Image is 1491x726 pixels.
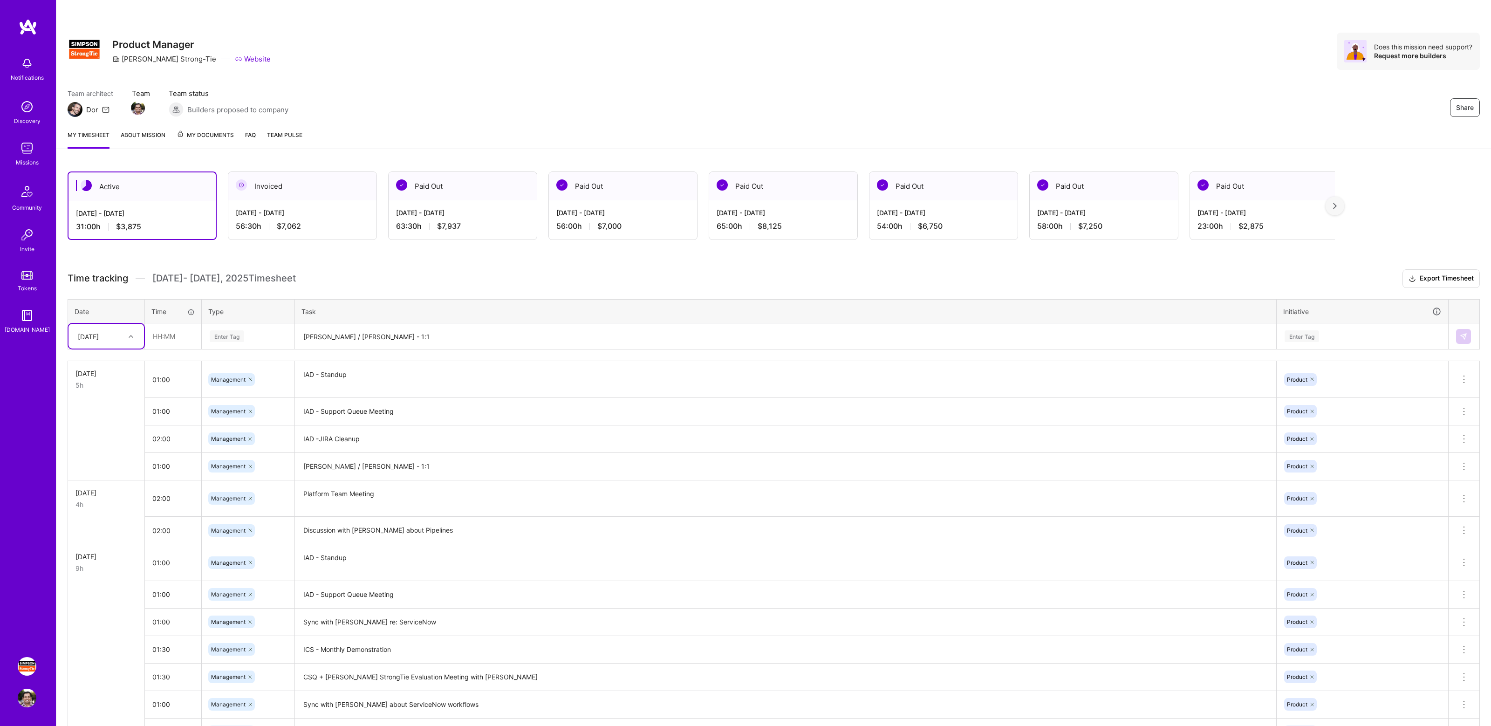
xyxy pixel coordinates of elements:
[12,203,42,212] div: Community
[177,130,234,140] span: My Documents
[16,180,38,203] img: Community
[68,130,109,149] a: My timesheet
[1374,51,1472,60] div: Request more builders
[709,172,857,200] div: Paid Out
[15,657,39,676] a: Simpson Strong-Tie: Product Manager
[1450,98,1480,117] button: Share
[116,222,141,232] span: $3,875
[129,334,133,339] i: icon Chevron
[236,208,369,218] div: [DATE] - [DATE]
[21,271,33,280] img: tokens
[549,172,697,200] div: Paid Out
[145,610,201,634] input: HH:MM
[211,527,246,534] span: Management
[1409,274,1416,284] i: icon Download
[211,435,246,442] span: Management
[296,481,1275,516] textarea: Platform Team Meeting
[1460,333,1467,340] img: Submit
[211,495,246,502] span: Management
[296,692,1275,718] textarea: Sync with [PERSON_NAME] about ServiceNow workflows
[177,130,234,149] a: My Documents
[75,500,137,509] div: 4h
[918,221,943,231] span: $6,750
[112,54,216,64] div: [PERSON_NAME] Strong-Tie
[68,299,145,323] th: Date
[68,172,216,201] div: Active
[1287,463,1307,470] span: Product
[211,701,246,708] span: Management
[18,226,36,244] img: Invite
[1190,172,1338,200] div: Paid Out
[145,637,201,662] input: HH:MM
[18,657,36,676] img: Simpson Strong-Tie: Product Manager
[1456,103,1474,112] span: Share
[16,158,39,167] div: Missions
[75,552,137,562] div: [DATE]
[18,54,36,73] img: bell
[1287,495,1307,502] span: Product
[112,39,271,50] h3: Product Manager
[235,54,271,64] a: Website
[1374,42,1472,51] div: Does this mission need support?
[132,100,144,116] a: Team Member Avatar
[211,591,246,598] span: Management
[169,102,184,117] img: Builders proposed to company
[145,324,201,349] input: HH:MM
[68,273,128,284] span: Time tracking
[437,221,461,231] span: $7,937
[75,563,137,573] div: 9h
[1037,221,1170,231] div: 58:00 h
[1037,179,1048,191] img: Paid Out
[131,101,145,115] img: Team Member Avatar
[296,454,1275,479] textarea: [PERSON_NAME] / [PERSON_NAME] - 1:1
[396,208,529,218] div: [DATE] - [DATE]
[76,208,208,218] div: [DATE] - [DATE]
[211,646,246,653] span: Management
[102,106,109,113] i: icon Mail
[75,488,137,498] div: [DATE]
[1238,221,1264,231] span: $2,875
[14,116,41,126] div: Discovery
[1287,408,1307,415] span: Product
[1287,591,1307,598] span: Product
[76,222,208,232] div: 31:00 h
[20,244,34,254] div: Invite
[145,367,201,392] input: HH:MM
[296,610,1275,635] textarea: Sync with [PERSON_NAME] re: ServiceNow
[145,664,201,689] input: HH:MM
[717,179,728,191] img: Paid Out
[75,380,137,390] div: 5h
[869,172,1018,200] div: Paid Out
[18,283,37,293] div: Tokens
[1287,673,1307,680] span: Product
[1037,208,1170,218] div: [DATE] - [DATE]
[1078,221,1102,231] span: $7,250
[5,325,50,335] div: [DOMAIN_NAME]
[211,463,246,470] span: Management
[145,486,201,511] input: HH:MM
[717,208,850,218] div: [DATE] - [DATE]
[556,221,690,231] div: 56:00 h
[18,689,36,707] img: User Avatar
[236,221,369,231] div: 56:30 h
[1030,172,1178,200] div: Paid Out
[236,179,247,191] img: Invoiced
[15,689,39,707] a: User Avatar
[267,130,302,149] a: Team Pulse
[152,273,296,284] span: [DATE] - [DATE] , 2025 Timesheet
[277,221,301,231] span: $7,062
[78,331,99,341] div: [DATE]
[145,518,201,543] input: HH:MM
[1197,179,1209,191] img: Paid Out
[245,130,256,149] a: FAQ
[556,179,568,191] img: Paid Out
[296,518,1275,543] textarea: Discussion with [PERSON_NAME] about Pipelines
[296,362,1275,397] textarea: IAD - Standup
[1402,269,1480,288] button: Export Timesheet
[121,130,165,149] a: About Mission
[145,582,201,607] input: HH:MM
[1287,527,1307,534] span: Product
[396,221,529,231] div: 63:30 h
[1287,435,1307,442] span: Product
[1287,618,1307,625] span: Product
